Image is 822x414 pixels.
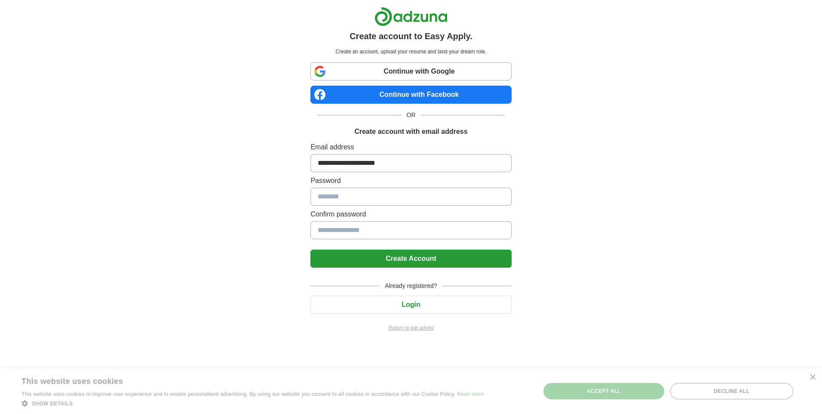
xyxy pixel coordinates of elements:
div: Close [809,374,816,381]
label: Confirm password [310,209,511,219]
div: This website uses cookies [21,374,462,386]
span: Show details [32,401,73,407]
label: Email address [310,142,511,152]
a: Continue with Facebook [310,86,511,104]
label: Password [310,176,511,186]
h1: Create account to Easy Apply. [350,30,472,43]
div: Show details [21,399,484,408]
div: Accept all [543,383,664,399]
h1: Create account with email address [354,127,467,137]
span: This website uses cookies to improve user experience and to enable personalised advertising. By u... [21,391,456,397]
span: OR [402,111,421,120]
a: Continue with Google [310,62,511,80]
a: Login [310,301,511,308]
a: Read more, opens a new window [457,391,484,397]
button: Login [310,296,511,314]
a: Return to job advert [310,324,511,332]
img: Adzuna logo [374,7,448,26]
span: Already registered? [380,281,442,290]
button: Create Account [310,250,511,268]
div: Decline all [670,383,793,399]
p: Create an account, upload your resume and land your dream role. [312,48,509,56]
